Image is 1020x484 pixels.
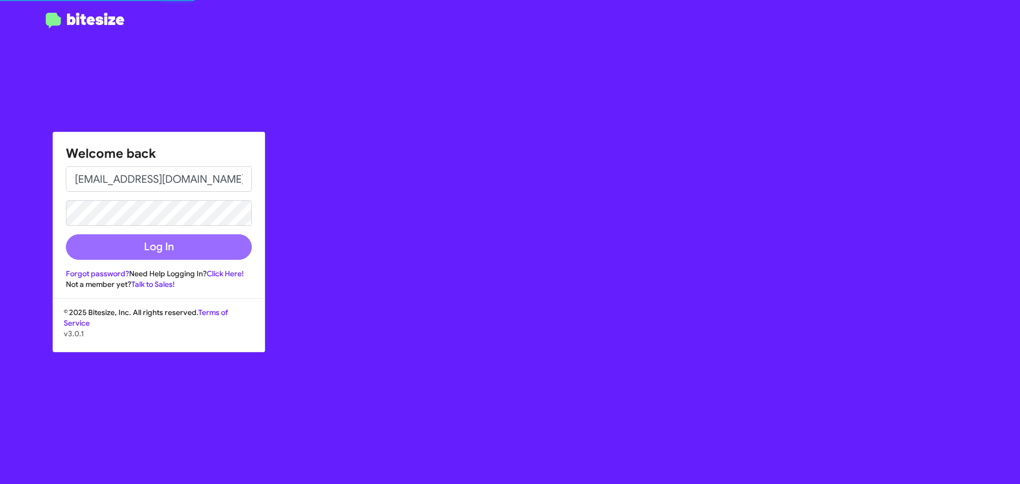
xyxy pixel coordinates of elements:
button: Log In [66,234,252,260]
div: © 2025 Bitesize, Inc. All rights reserved. [53,307,265,352]
div: Not a member yet? [66,279,252,290]
a: Forgot password? [66,269,129,278]
input: Email address [66,166,252,192]
div: Need Help Logging In? [66,268,252,279]
a: Click Here! [207,269,244,278]
h1: Welcome back [66,145,252,162]
p: v3.0.1 [64,328,254,339]
a: Talk to Sales! [131,279,175,289]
